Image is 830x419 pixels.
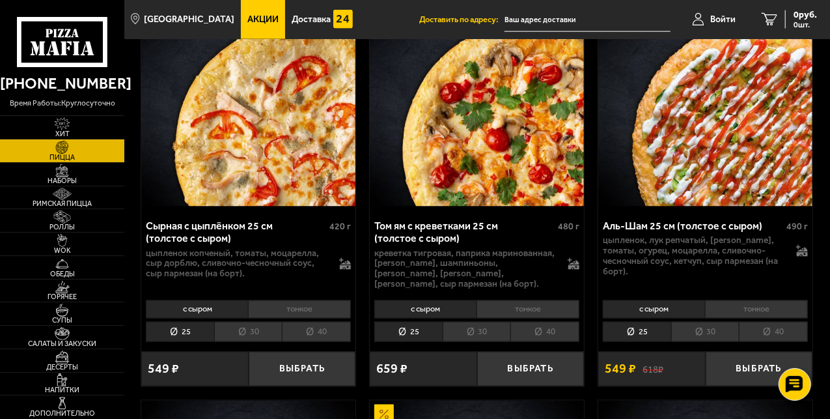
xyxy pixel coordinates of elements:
button: Выбрать [249,352,356,386]
li: с сыром [374,300,477,319]
span: 420 г [329,221,351,232]
p: цыпленок, лук репчатый, [PERSON_NAME], томаты, огурец, моцарелла, сливочно-чесночный соус, кетчуп... [603,235,788,277]
img: 15daf4d41897b9f0e9f617042186c801.svg [333,10,353,29]
span: 480 г [558,221,579,232]
li: 30 [671,322,740,342]
li: 30 [443,322,511,342]
li: 40 [739,322,808,342]
span: Доставка [292,15,331,24]
li: с сыром [146,300,248,319]
div: Сырная с цыплёнком 25 см (толстое с сыром) [146,220,326,244]
li: 40 [510,322,579,342]
button: Выбрать [706,352,813,386]
span: Доставить по адресу: [419,16,505,24]
button: Выбрать [477,352,585,386]
li: с сыром [603,300,705,319]
span: 490 г [786,221,808,232]
li: 25 [146,322,214,342]
p: цыпленок копченый, томаты, моцарелла, сыр дорблю, сливочно-чесночный соус, сыр пармезан (на борт). [146,248,331,280]
li: тонкое [705,300,808,319]
li: тонкое [248,300,351,319]
input: Ваш адрес доставки [505,8,671,32]
li: 30 [214,322,283,342]
span: 0 шт. [794,21,817,29]
span: [GEOGRAPHIC_DATA] [145,15,235,24]
span: Акции [247,15,279,24]
span: Войти [710,15,736,24]
span: 549 ₽ [148,363,179,376]
span: 0 руб. [794,10,817,20]
li: 40 [282,322,351,342]
li: тонкое [477,300,579,319]
div: Том ям с креветками 25 см (толстое с сыром) [374,220,555,244]
span: 659 ₽ [376,363,408,376]
div: Аль-Шам 25 см (толстое с сыром) [603,220,783,232]
span: 549 ₽ [605,363,636,376]
s: 618 ₽ [643,364,663,375]
p: креветка тигровая, паприка маринованная, [PERSON_NAME], шампиньоны, [PERSON_NAME], [PERSON_NAME],... [374,248,559,290]
li: 25 [603,322,671,342]
li: 25 [374,322,443,342]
